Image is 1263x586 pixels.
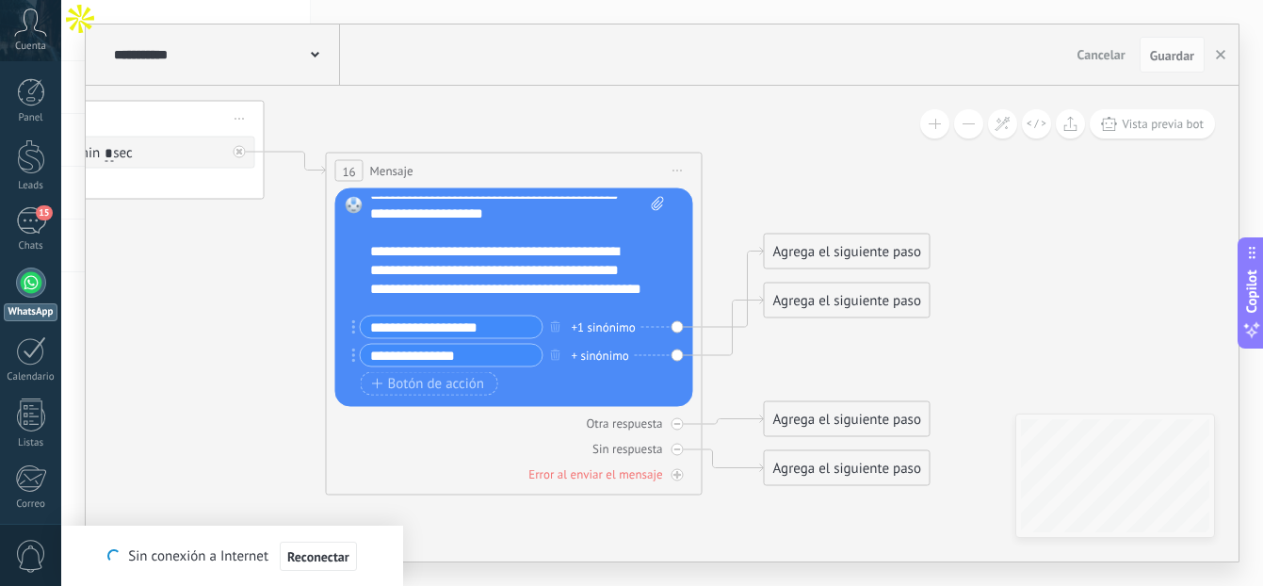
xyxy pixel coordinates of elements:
div: Agrega el siguiente paso [765,404,930,435]
div: Listas [4,437,58,449]
button: Vista previa bot [1090,109,1215,138]
span: Mensaje [370,162,413,180]
span: 16 [342,163,355,179]
span: 15 [36,205,52,220]
button: Cancelar [1070,41,1133,69]
div: Agrega el siguiente paso [765,285,930,317]
div: Panel [4,112,58,124]
div: Calendario [4,371,58,383]
div: Correo [4,498,58,511]
span: Botón de acción [372,376,485,391]
button: Guardar [1140,37,1205,73]
div: + sinónimo [572,346,629,365]
span: Vista previa bot [1122,116,1204,132]
div: Agrega el siguiente paso [765,236,930,268]
div: WhatsApp [4,303,57,321]
div: Agrega el siguiente paso [765,453,930,484]
div: Otra respuesta [586,415,662,431]
span: Cuenta [15,41,46,53]
div: Leads [4,180,58,192]
span: Guardar [1150,49,1194,62]
div: Chats [4,240,58,252]
span: Cancelar [1077,46,1125,63]
div: Sin conexión a Internet [107,541,356,572]
span: Copilot [1242,270,1261,314]
button: Botón de acción [361,372,498,396]
div: Error al enviar el mensaje [528,466,662,482]
div: +1 sinónimo [572,317,636,336]
span: Reconectar [287,550,349,563]
div: Sin respuesta [592,441,662,457]
button: Reconectar [280,542,357,572]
